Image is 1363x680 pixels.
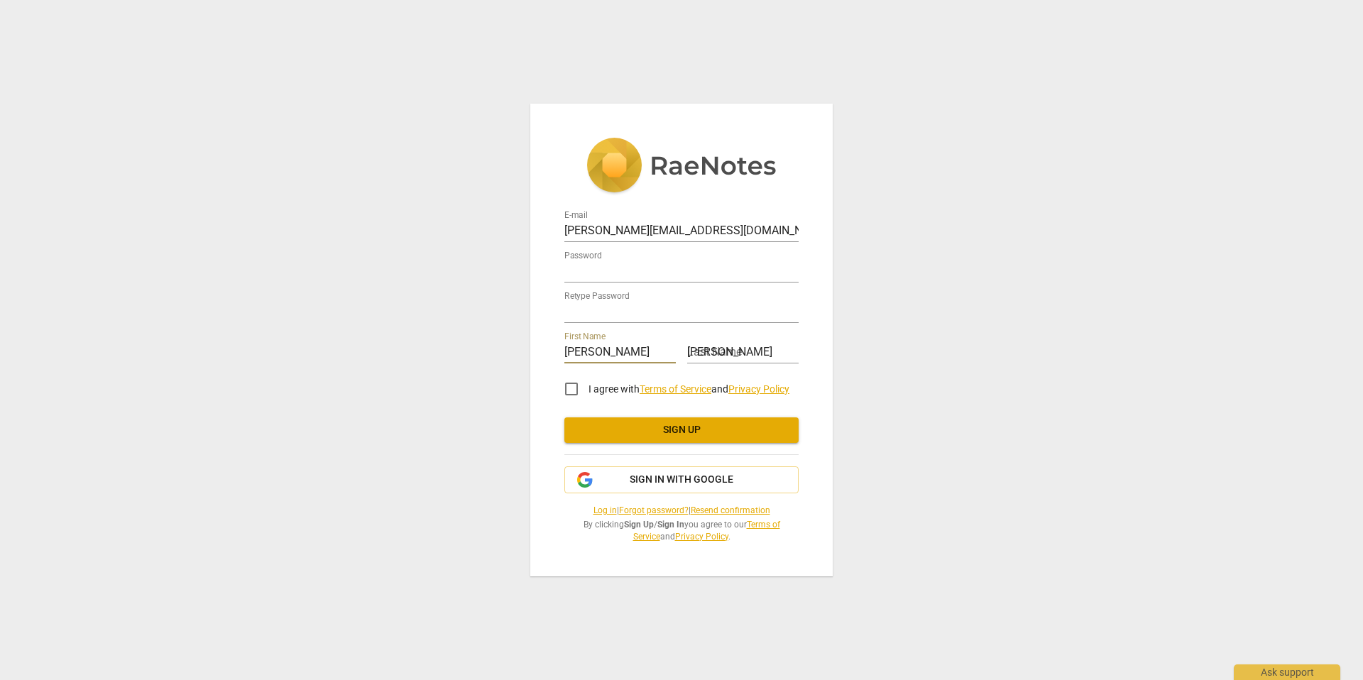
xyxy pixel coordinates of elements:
label: E-mail [564,212,588,220]
a: Log in [593,505,617,515]
img: 5ac2273c67554f335776073100b6d88f.svg [586,138,777,196]
b: Sign In [657,520,684,530]
a: Privacy Policy [728,383,789,395]
a: Terms of Service [640,383,711,395]
label: Retype Password [564,292,630,301]
a: Terms of Service [633,520,780,542]
button: Sign in with Google [564,466,799,493]
span: Sign in with Google [630,473,733,487]
span: | | [564,505,799,517]
a: Forgot password? [619,505,689,515]
label: First Name [564,333,606,341]
div: Ask support [1234,664,1340,680]
a: Resend confirmation [691,505,770,515]
label: Password [564,252,602,261]
a: Privacy Policy [675,532,728,542]
span: Sign up [576,423,787,437]
button: Sign up [564,417,799,443]
span: I agree with and [589,383,789,395]
span: By clicking / you agree to our and . [564,519,799,542]
b: Sign Up [624,520,654,530]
